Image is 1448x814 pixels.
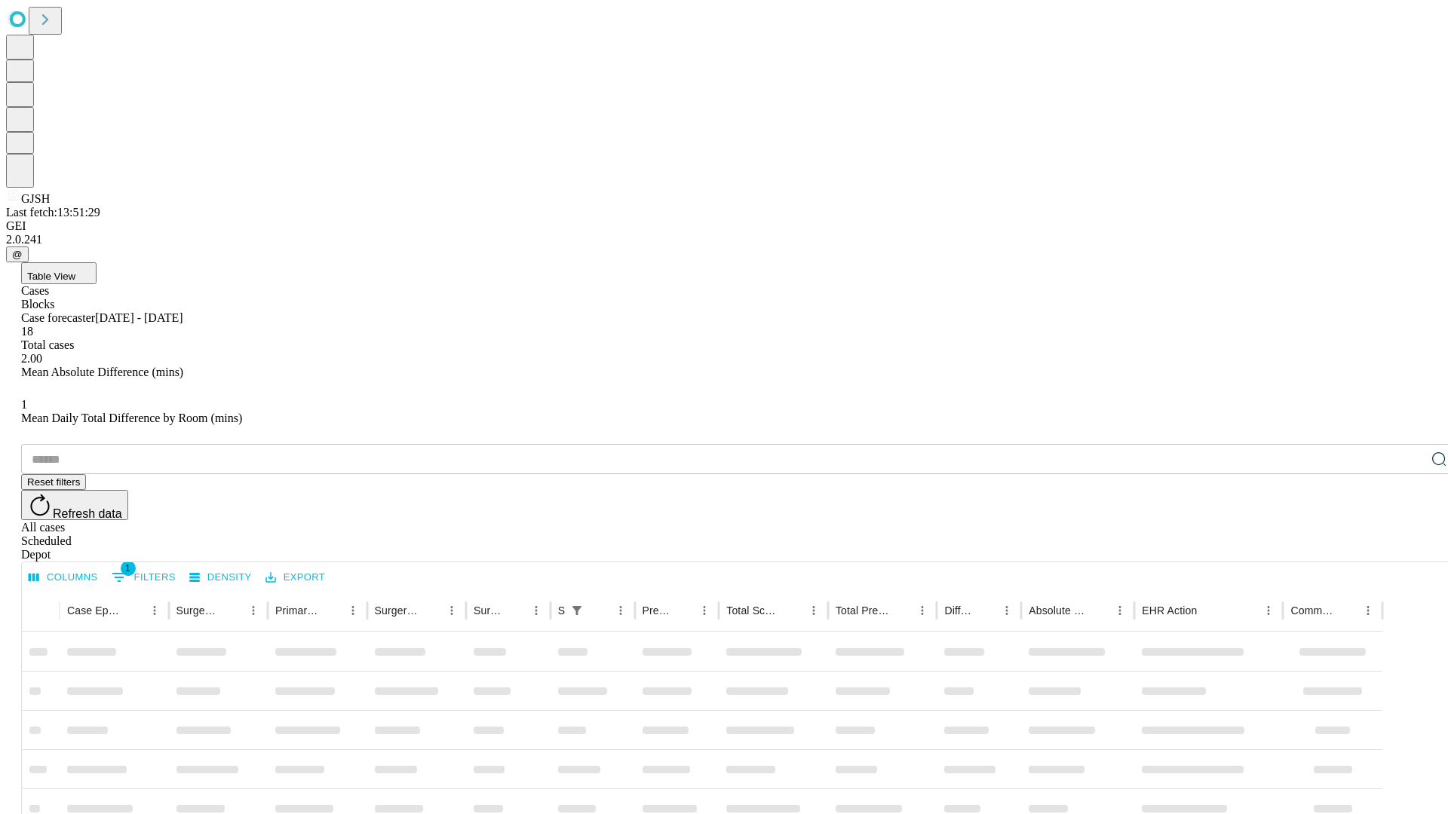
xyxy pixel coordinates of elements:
div: Total Predicted Duration [836,604,890,617]
span: Total cases [21,338,74,351]
span: 2.00 [21,352,42,365]
button: Menu [526,600,547,621]
div: Absolute Difference [1029,604,1087,617]
span: Case forecaster [21,311,95,324]
button: Show filters [108,565,179,589]
div: 1 active filter [566,600,587,621]
button: Sort [505,600,526,621]
span: @ [12,249,23,260]
button: Sort [1336,600,1357,621]
button: Sort [782,600,803,621]
span: GJSH [21,192,50,205]
button: Menu [1109,600,1130,621]
span: Table View [27,271,75,282]
div: Case Epic Id [67,604,121,617]
button: Menu [610,600,631,621]
button: Menu [1258,600,1279,621]
button: Menu [996,600,1017,621]
span: Refresh data [53,507,122,520]
button: Menu [342,600,364,621]
button: Select columns [25,566,102,589]
button: Menu [144,600,165,621]
div: Surgery Date [474,604,503,617]
button: Sort [1198,600,1219,621]
span: Mean Daily Total Difference by Room (mins) [21,412,242,424]
button: Sort [321,600,342,621]
button: Sort [222,600,243,621]
button: Export [262,566,329,589]
span: [DATE] - [DATE] [95,311,183,324]
button: Refresh data [21,490,128,520]
button: Density [186,566,256,589]
span: 18 [21,325,33,338]
button: Menu [1357,600,1379,621]
div: Scheduled In Room Duration [558,604,565,617]
button: Reset filters [21,474,86,490]
button: Show filters [566,600,587,621]
button: Table View [21,262,97,284]
button: Sort [420,600,441,621]
button: Menu [441,600,462,621]
span: Last fetch: 13:51:29 [6,206,100,219]
button: @ [6,246,29,262]
span: Mean Absolute Difference (mins) [21,366,183,378]
button: Menu [694,600,715,621]
div: Total Scheduled Duration [726,604,781,617]
button: Sort [673,600,694,621]
div: Surgeon Name [176,604,220,617]
div: Surgery Name [375,604,419,617]
button: Menu [243,600,264,621]
button: Menu [912,600,933,621]
button: Sort [891,600,912,621]
button: Sort [975,600,996,621]
span: 1 [21,398,27,411]
button: Sort [1088,600,1109,621]
button: Sort [123,600,144,621]
span: 1 [121,561,136,576]
div: Primary Service [275,604,319,617]
div: Predicted In Room Duration [643,604,672,617]
div: EHR Action [1142,604,1197,617]
button: Sort [589,600,610,621]
div: GEI [6,219,1442,233]
div: 2.0.241 [6,233,1442,246]
div: Comments [1290,604,1334,617]
div: Difference [944,604,974,617]
button: Menu [803,600,824,621]
span: Reset filters [27,476,80,488]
